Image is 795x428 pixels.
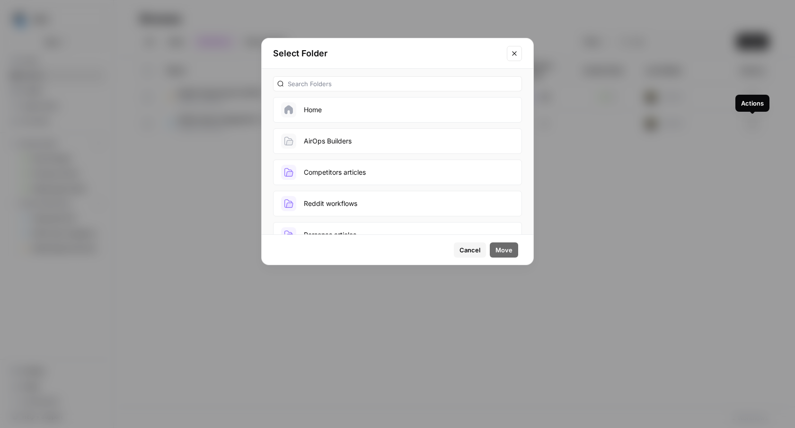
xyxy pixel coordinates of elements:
[273,191,522,216] button: Reddit workflows
[507,46,522,61] button: Close modal
[288,79,518,89] input: Search Folders
[454,242,486,258] button: Cancel
[490,242,518,258] button: Move
[273,47,501,60] h2: Select Folder
[495,245,512,255] span: Move
[741,98,764,108] div: Actions
[273,97,522,123] button: Home
[273,160,522,185] button: Competitors articles
[273,128,522,154] button: AirOps Builders
[273,222,522,248] button: Personas articles
[459,245,480,255] span: Cancel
